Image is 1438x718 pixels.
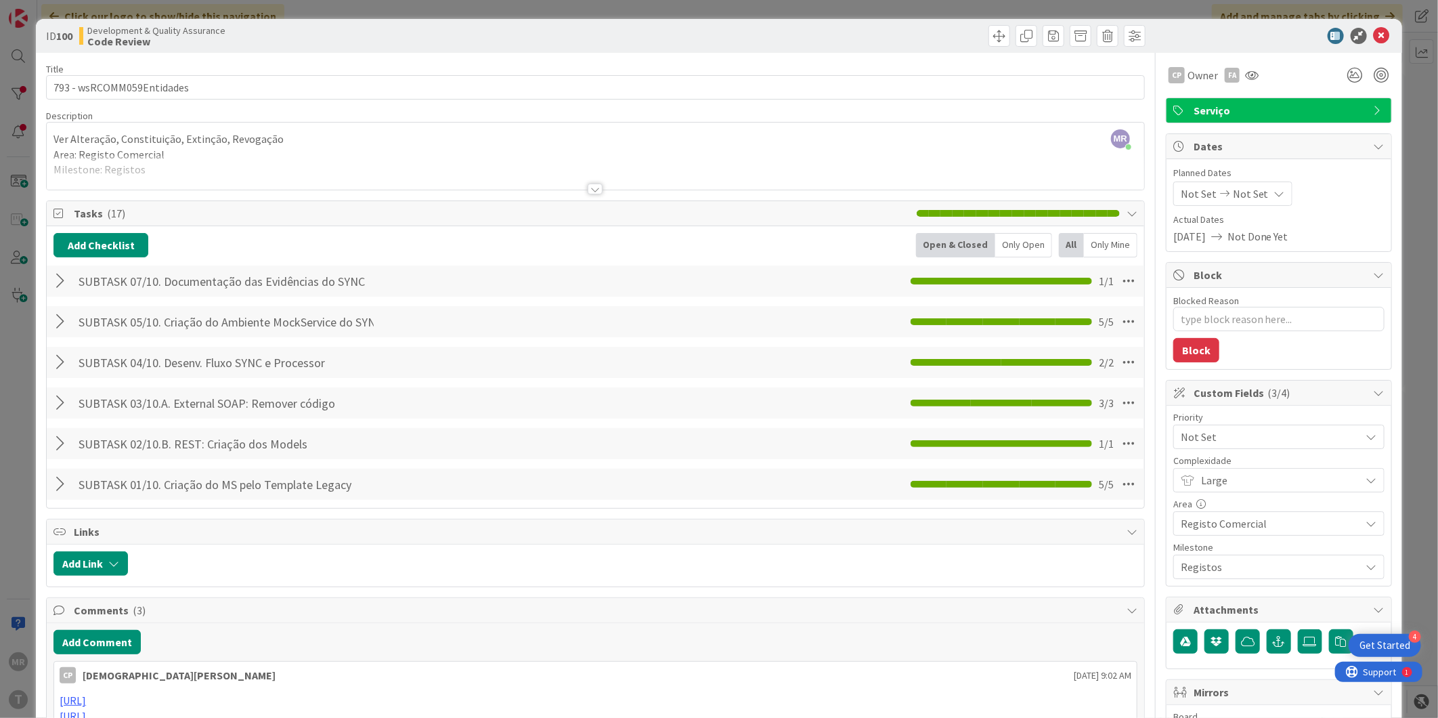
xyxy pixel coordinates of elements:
input: Add Checklist... [74,431,378,456]
span: Serviço [1194,102,1367,119]
span: Actual Dates [1173,213,1385,227]
span: [DATE] 9:02 AM [1074,669,1131,683]
a: [URL] [60,694,86,707]
button: Add Checklist [53,233,148,257]
span: MR [1111,129,1130,148]
span: ( 3 ) [133,604,146,617]
div: Milestone [1173,543,1385,552]
span: Owner [1188,67,1218,83]
span: Development & Quality Assurance [87,25,225,36]
div: CP [1169,67,1185,83]
div: Area [1173,499,1385,509]
input: Add Checklist... [74,269,378,293]
span: Not Set [1233,186,1269,202]
span: Dates [1194,138,1367,154]
span: Large [1201,471,1354,490]
span: Mirrors [1194,684,1367,700]
label: Blocked Reason [1173,295,1239,307]
span: 5 / 5 [1099,476,1114,492]
span: Not Done Yet [1227,228,1288,245]
b: 100 [56,29,72,43]
span: 2 / 2 [1099,354,1114,371]
input: Add Checklist... [74,391,378,415]
span: ( 17 ) [107,207,125,220]
div: 1 [70,5,74,16]
div: [DEMOGRAPHIC_DATA][PERSON_NAME] [83,667,276,683]
span: Registos [1181,557,1354,576]
input: Add Checklist... [74,472,378,497]
span: Not Set [1181,427,1354,446]
input: Add Checklist... [74,350,378,375]
span: 1 / 1 [1099,436,1114,452]
div: CP [60,667,76,683]
button: Block [1173,338,1219,362]
span: [DATE] [1173,228,1206,245]
span: 3 / 3 [1099,395,1114,411]
div: Get Started [1359,639,1410,652]
span: ( 3/4 ) [1268,386,1290,400]
div: 4 [1409,631,1421,643]
span: Comments [74,602,1120,618]
p: Ver Alteração, Constituição, Extinção, Revogação [53,131,1137,147]
span: ID [46,28,72,44]
div: All [1059,233,1084,257]
span: 5 / 5 [1099,314,1114,330]
b: Code Review [87,36,225,47]
input: Add Checklist... [74,310,378,334]
div: Open Get Started checklist, remaining modules: 4 [1349,634,1421,657]
span: 1 / 1 [1099,273,1114,289]
div: Only Mine [1084,233,1137,257]
div: Only Open [995,233,1052,257]
span: Support [28,2,62,18]
button: Add Link [53,551,128,576]
div: Complexidade [1173,456,1385,465]
label: Title [46,63,64,75]
button: Add Comment [53,630,141,654]
span: Custom Fields [1194,385,1367,401]
div: Priority [1173,413,1385,422]
div: Open & Closed [916,233,995,257]
span: Block [1194,267,1367,283]
span: Description [46,110,93,122]
div: FA [1225,68,1240,83]
span: Not Set [1181,186,1217,202]
input: type card name here... [46,75,1145,100]
span: Registo Comercial [1181,514,1354,533]
p: Area: Registo Comercial [53,147,1137,163]
span: Links [74,524,1120,540]
span: Attachments [1194,601,1367,618]
span: Tasks [74,205,910,221]
span: Planned Dates [1173,166,1385,180]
